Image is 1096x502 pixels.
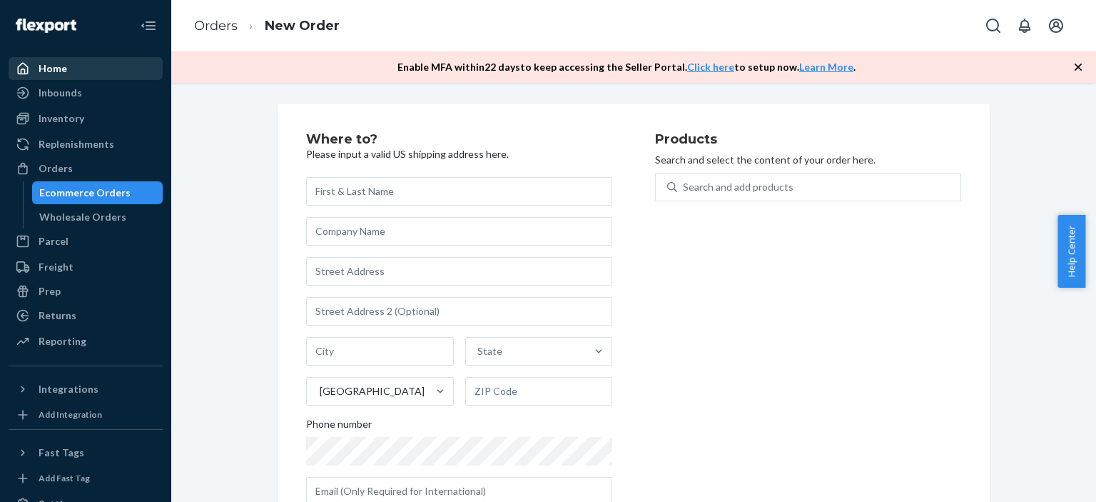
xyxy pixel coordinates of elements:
p: Please input a valid US shipping address here. [306,147,612,161]
input: Street Address 2 (Optional) [306,297,612,326]
ol: breadcrumbs [183,5,351,47]
a: Reporting [9,330,163,353]
button: Help Center [1057,215,1085,288]
div: State [477,344,502,358]
div: Integrations [39,382,98,396]
img: Flexport logo [16,19,76,33]
a: Wholesale Orders [32,206,163,229]
p: Enable MFA within 22 days to keep accessing the Seller Portal. to setup now. . [397,60,856,74]
a: Orders [194,18,238,34]
button: Integrations [9,378,163,401]
button: Fast Tags [9,441,163,464]
a: Ecommerce Orders [32,181,163,204]
a: Orders [9,157,163,180]
p: Search and select the content of your order here. [655,153,961,167]
div: Prep [39,284,61,298]
div: Returns [39,308,76,323]
h2: Where to? [306,133,612,147]
div: Add Fast Tag [39,472,90,484]
div: Inbounds [39,86,82,100]
div: Add Integration [39,408,102,421]
a: Prep [9,280,163,303]
a: Parcel [9,230,163,253]
a: Inbounds [9,81,163,104]
a: Learn More [799,61,853,73]
h2: Products [655,133,961,147]
div: Freight [39,260,73,274]
a: Add Fast Tag [9,470,163,487]
input: [GEOGRAPHIC_DATA] [318,384,320,398]
div: Reporting [39,334,86,348]
div: Search and add products [683,180,793,194]
span: Phone number [306,417,372,437]
button: Open notifications [1010,11,1039,40]
input: First & Last Name [306,177,612,206]
div: Replenishments [39,137,114,151]
div: Parcel [39,234,68,249]
input: Street Address [306,257,612,286]
a: Click here [687,61,734,73]
button: Open Search Box [979,11,1008,40]
div: Inventory [39,111,84,126]
button: Close Navigation [134,11,163,40]
div: Ecommerce Orders [39,186,131,200]
a: Replenishments [9,133,163,156]
div: Fast Tags [39,446,84,460]
button: Open account menu [1042,11,1070,40]
input: ZIP Code [465,377,613,406]
div: Wholesale Orders [39,210,126,224]
a: Returns [9,304,163,327]
input: Company Name [306,217,612,246]
div: [GEOGRAPHIC_DATA] [320,384,425,398]
a: Home [9,57,163,80]
a: Inventory [9,107,163,130]
a: New Order [265,18,340,34]
div: Home [39,61,67,76]
a: Freight [9,256,163,278]
input: City [306,337,454,366]
a: Add Integration [9,406,163,423]
div: Orders [39,161,73,176]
